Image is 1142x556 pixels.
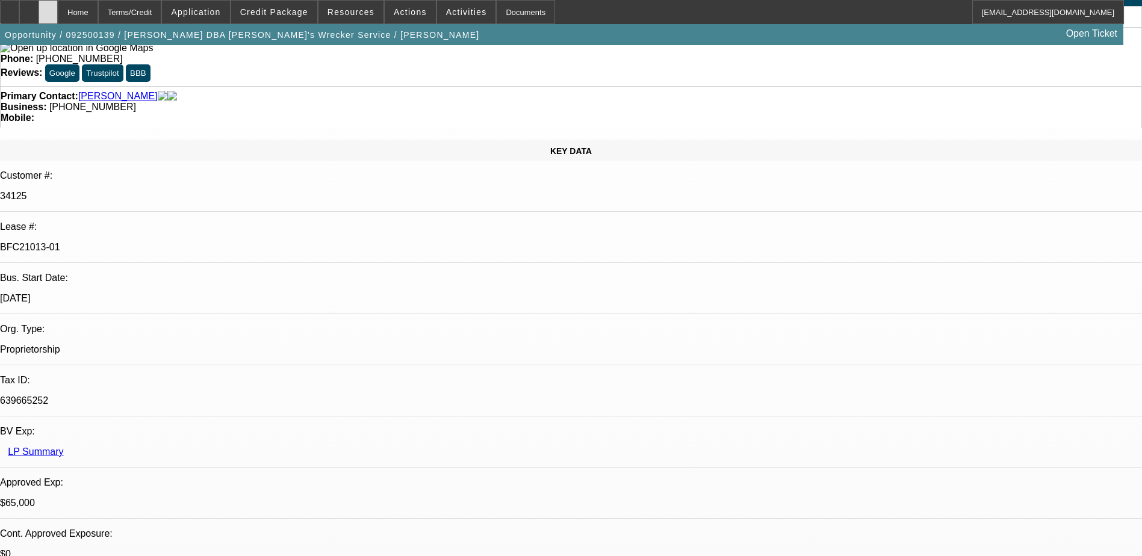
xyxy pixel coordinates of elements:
[327,7,374,17] span: Resources
[162,1,229,23] button: Application
[36,54,123,64] span: [PHONE_NUMBER]
[126,64,151,82] button: BBB
[171,7,220,17] span: Application
[231,1,317,23] button: Credit Package
[385,1,436,23] button: Actions
[1,43,153,53] a: View Google Maps
[550,146,592,156] span: KEY DATA
[318,1,383,23] button: Resources
[1,91,78,102] strong: Primary Contact:
[1,102,46,112] strong: Business:
[446,7,487,17] span: Activities
[158,91,167,102] img: facebook-icon.png
[5,30,479,40] span: Opportunity / 092500139 / [PERSON_NAME] DBA [PERSON_NAME]'s Wrecker Service / [PERSON_NAME]
[240,7,308,17] span: Credit Package
[45,64,79,82] button: Google
[1,113,34,123] strong: Mobile:
[1061,23,1122,44] a: Open Ticket
[167,91,177,102] img: linkedin-icon.png
[82,64,123,82] button: Trustpilot
[49,102,136,112] span: [PHONE_NUMBER]
[1,54,33,64] strong: Phone:
[78,91,158,102] a: [PERSON_NAME]
[394,7,427,17] span: Actions
[437,1,496,23] button: Activities
[1,67,42,78] strong: Reviews:
[8,446,63,457] a: LP Summary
